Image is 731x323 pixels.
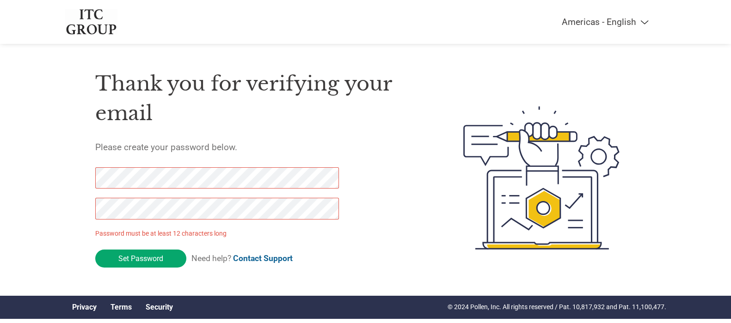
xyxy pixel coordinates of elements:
[95,142,420,152] h5: Please create your password below.
[95,69,420,128] h1: Thank you for verifying your email
[191,254,293,263] span: Need help?
[233,254,293,263] a: Contact Support
[65,9,118,35] img: ITC Group
[111,303,132,311] a: Terms
[95,229,342,238] p: Password must be at least 12 characters long
[95,250,186,268] input: Set Password
[146,303,173,311] a: Security
[447,55,636,300] img: create-password
[72,303,97,311] a: Privacy
[448,302,666,312] p: © 2024 Pollen, Inc. All rights reserved / Pat. 10,817,932 and Pat. 11,100,477.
